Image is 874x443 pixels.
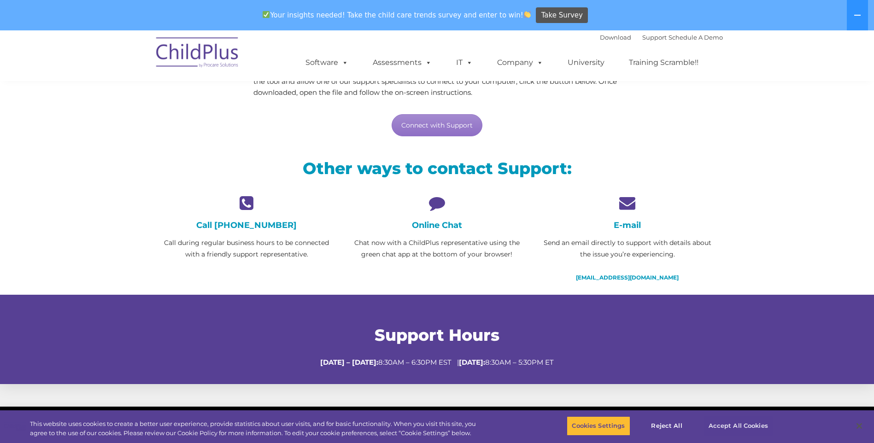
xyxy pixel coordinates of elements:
[600,34,631,41] a: Download
[320,358,378,367] strong: [DATE] – [DATE]:
[558,53,614,72] a: University
[567,416,630,436] button: Cookies Settings
[158,220,335,230] h4: Call [PHONE_NUMBER]
[638,416,696,436] button: Reject All
[349,237,525,260] p: Chat now with a ChildPlus representative using the green chat app at the bottom of your browser!
[296,53,358,72] a: Software
[536,7,588,23] a: Take Survey
[539,220,716,230] h4: E-mail
[364,53,441,72] a: Assessments
[259,6,535,24] span: Your insights needed! Take the child care trends survey and enter to win!
[541,7,583,23] span: Take Survey
[704,416,773,436] button: Accept All Cookies
[158,158,716,179] h2: Other ways to contact Support:
[620,53,708,72] a: Training Scramble!!
[158,237,335,260] p: Call during regular business hours to be connected with a friendly support representative.
[849,416,869,436] button: Close
[600,34,723,41] font: |
[152,31,244,77] img: ChildPlus by Procare Solutions
[253,65,621,98] p: Through our secure support tool, we’ll connect to your computer and solve your issues for you! To...
[642,34,667,41] a: Support
[349,220,525,230] h4: Online Chat
[669,34,723,41] a: Schedule A Demo
[263,11,270,18] img: ✅
[375,325,499,345] span: Support Hours
[539,237,716,260] p: Send an email directly to support with details about the issue you’re experiencing.
[447,53,482,72] a: IT
[488,53,552,72] a: Company
[30,420,481,437] div: This website uses cookies to create a better user experience, provide statistics about user visit...
[459,358,485,367] strong: [DATE]:
[392,114,482,136] a: Connect with Support
[320,358,554,367] span: 8:30AM – 6:30PM EST | 8:30AM – 5:30PM ET
[576,274,679,281] a: [EMAIL_ADDRESS][DOMAIN_NAME]
[524,11,531,18] img: 👏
